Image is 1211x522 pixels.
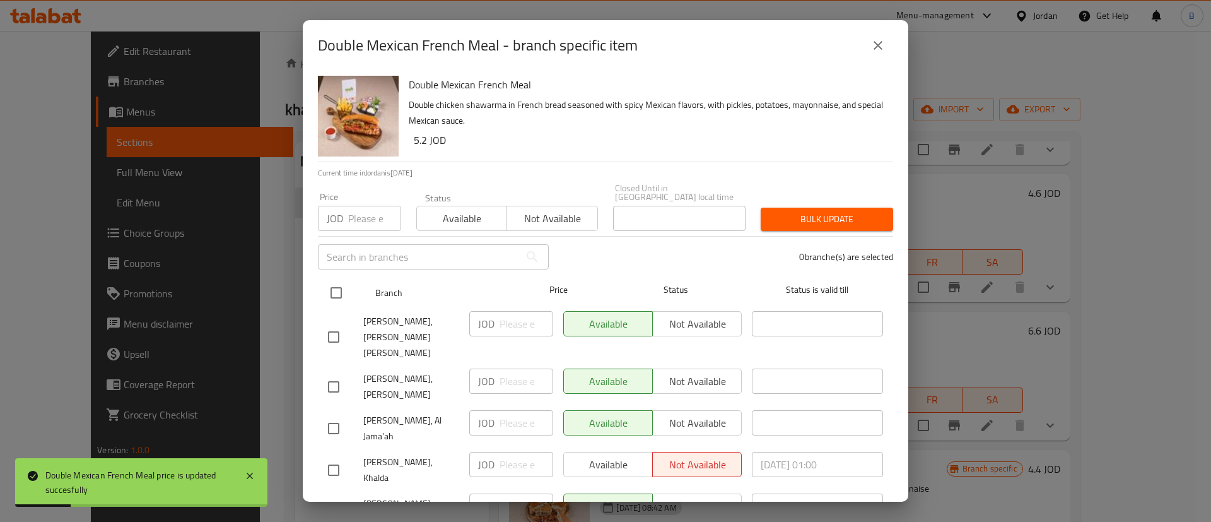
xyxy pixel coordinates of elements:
p: JOD [478,457,494,472]
input: Please enter price [500,494,553,519]
span: [PERSON_NAME], [PERSON_NAME] [PERSON_NAME] [363,314,459,361]
span: [PERSON_NAME], Khalda [363,454,459,486]
button: Not available [506,206,597,231]
input: Please enter price [348,206,401,231]
input: Please enter price [500,369,553,394]
input: Please enter price [500,452,553,477]
p: Double chicken shawarma in French bread seasoned with spicy Mexican flavors, with pickles, potato... [409,97,883,129]
p: JOD [478,415,494,430]
h6: Double Mexican French Meal [409,76,883,93]
p: JOD [478,316,494,331]
input: Search in branches [318,244,520,270]
button: Bulk update [761,208,893,231]
span: Branch [375,285,506,301]
span: [PERSON_NAME], [PERSON_NAME] [363,371,459,403]
p: Current time in Jordan is [DATE] [318,167,893,179]
input: Please enter price [500,410,553,436]
span: Not available [512,210,592,228]
span: [PERSON_NAME], Al Jama'ah [363,413,459,444]
span: Available [422,210,502,228]
span: Price [517,282,600,298]
button: close [863,30,893,61]
img: Double Mexican French Meal [318,76,399,157]
span: Bulk update [771,211,883,227]
button: Available [416,206,507,231]
h2: Double Mexican French Meal - branch specific item [318,35,638,56]
p: JOD [478,499,494,514]
div: Double Mexican French Meal price is updated succesfully [45,468,232,497]
p: JOD [327,211,343,226]
input: Please enter price [500,311,553,336]
span: Status is valid till [752,282,883,298]
h6: 5.2 JOD [414,131,883,149]
span: Status [611,282,742,298]
p: JOD [478,374,494,389]
p: 0 branche(s) are selected [799,251,893,263]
